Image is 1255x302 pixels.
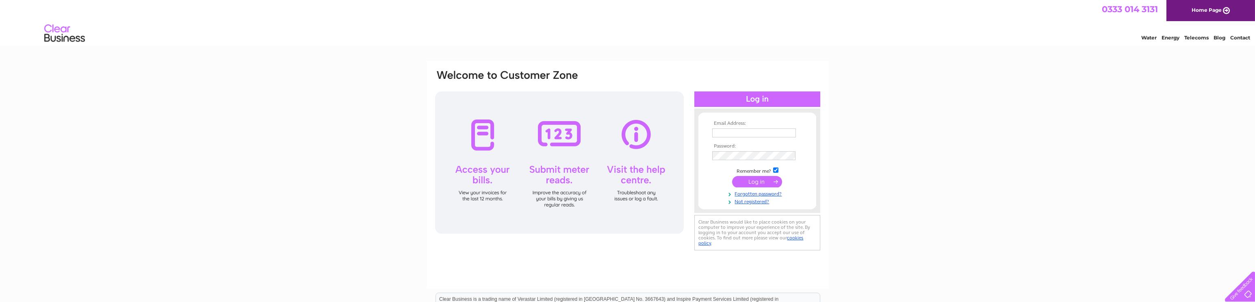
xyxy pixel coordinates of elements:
[1102,4,1158,14] a: 0333 014 3131
[44,21,85,46] img: logo.png
[1214,35,1225,41] a: Blog
[712,197,804,205] a: Not registered?
[1141,35,1157,41] a: Water
[710,166,804,174] td: Remember me?
[1184,35,1209,41] a: Telecoms
[1230,35,1250,41] a: Contact
[712,189,804,197] a: Forgotten password?
[1162,35,1179,41] a: Energy
[436,4,820,39] div: Clear Business is a trading name of Verastar Limited (registered in [GEOGRAPHIC_DATA] No. 3667643...
[694,215,820,250] div: Clear Business would like to place cookies on your computer to improve your experience of the sit...
[699,235,804,246] a: cookies policy
[732,176,782,187] input: Submit
[710,121,804,126] th: Email Address:
[710,143,804,149] th: Password:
